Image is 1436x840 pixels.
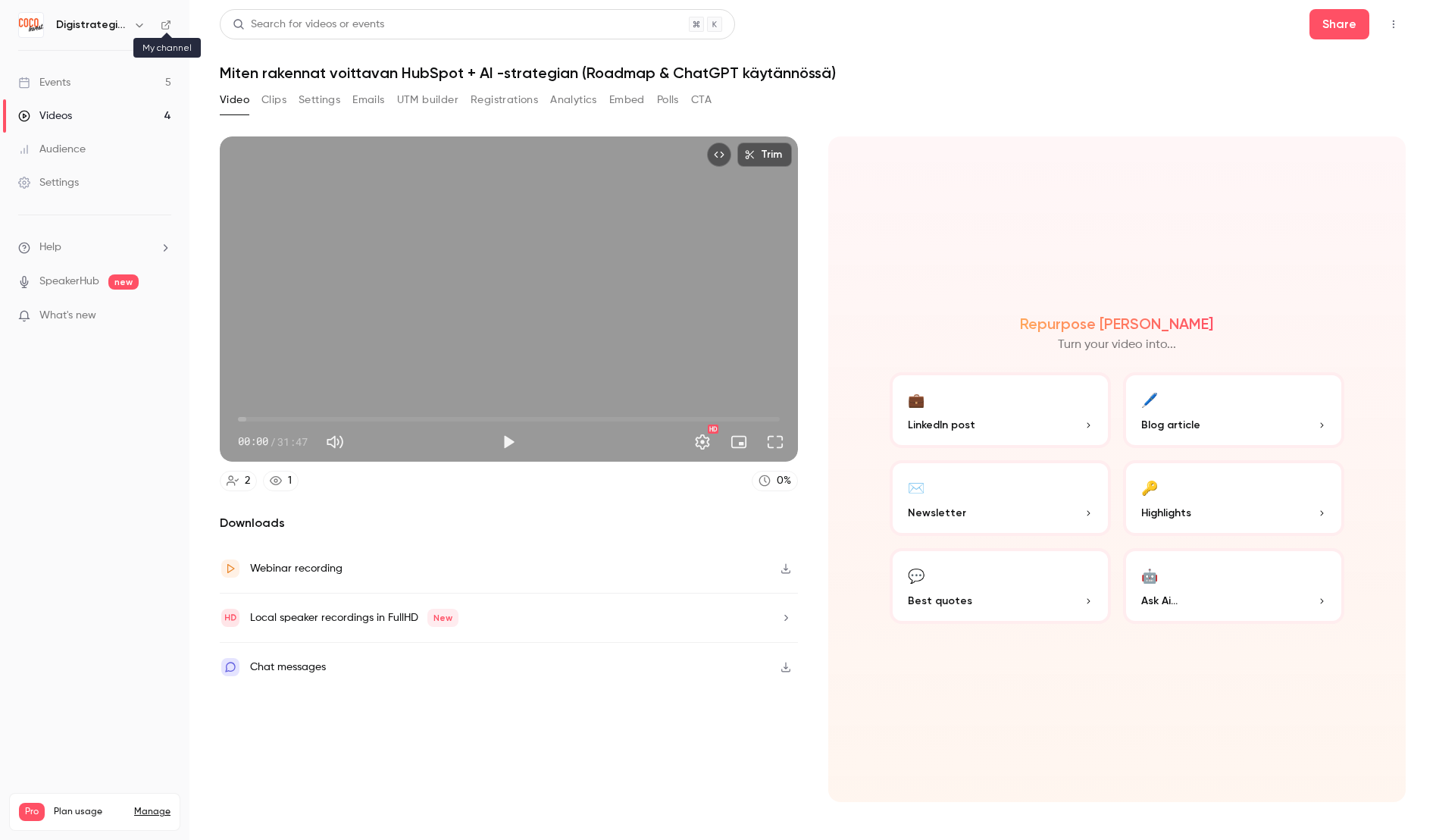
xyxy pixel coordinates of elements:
div: 00:00 [238,434,308,450]
button: Share [1309,9,1369,39]
div: Local speaker recordings in FullHD [250,609,458,627]
button: 🖊️Blog article [1123,372,1344,448]
img: Digistrategi Jouni Koistinen [19,13,43,37]
button: Turn on miniplayer [724,427,754,457]
div: HD [708,425,718,434]
span: Ask Ai... [1141,593,1178,609]
div: Chat messages [250,658,326,676]
span: Highlights [1141,505,1191,521]
span: What's new [39,308,96,324]
button: 🤖Ask Ai... [1123,548,1344,624]
button: Embed [609,88,645,112]
a: Manage [134,806,171,818]
a: 2 [220,471,257,491]
li: help-dropdown-opener [18,240,171,255]
span: Best quotes [908,593,972,609]
span: new [108,274,139,290]
button: Clips [261,88,286,112]
a: 0% [752,471,798,491]
a: SpeakerHub [39,274,99,290]
a: 1 [263,471,299,491]
div: ✉️ [908,475,924,499]
span: Newsletter [908,505,966,521]
div: 0 % [777,473,791,489]
button: 💼LinkedIn post [890,372,1111,448]
span: 31:47 [277,434,308,450]
span: LinkedIn post [908,417,975,433]
span: 00:00 [238,434,268,450]
div: Audience [18,142,86,157]
button: Top Bar Actions [1381,12,1406,36]
span: / [270,434,276,450]
span: Pro [19,803,45,821]
button: Embed video [707,143,731,167]
button: Emails [352,88,384,112]
button: Video [220,88,249,112]
div: 🤖 [1141,563,1158,587]
span: Blog article [1141,417,1200,433]
div: 2 [245,473,250,489]
div: Settings [18,175,79,190]
div: 🔑 [1141,475,1158,499]
h1: Miten rakennat voittavan HubSpot + AI -strategian (Roadmap & ChatGPT käytännössä) [220,64,1406,82]
button: Full screen [760,427,790,457]
div: 1 [288,473,292,489]
div: 💬 [908,563,924,587]
p: Turn your video into... [1058,336,1176,354]
div: 💼 [908,387,924,411]
button: Analytics [550,88,597,112]
button: Settings [687,427,718,457]
div: Videos [18,108,72,124]
span: Plan usage [54,806,125,818]
div: Webinar recording [250,559,343,578]
button: Play [493,427,524,457]
span: New [427,609,458,627]
button: Registrations [471,88,538,112]
span: Help [39,240,61,255]
button: Polls [657,88,679,112]
button: Mute [320,427,350,457]
button: ✉️Newsletter [890,460,1111,536]
h2: Downloads [220,514,798,532]
h2: Repurpose [PERSON_NAME] [1020,315,1213,333]
h6: Digistrategi [PERSON_NAME] [56,17,127,33]
div: Events [18,75,70,90]
button: UTM builder [397,88,458,112]
div: 🖊️ [1141,387,1158,411]
button: Settings [299,88,340,112]
button: Trim [737,143,792,167]
button: CTA [691,88,712,112]
button: 💬Best quotes [890,548,1111,624]
div: Search for videos or events [233,17,384,33]
button: 🔑Highlights [1123,460,1344,536]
